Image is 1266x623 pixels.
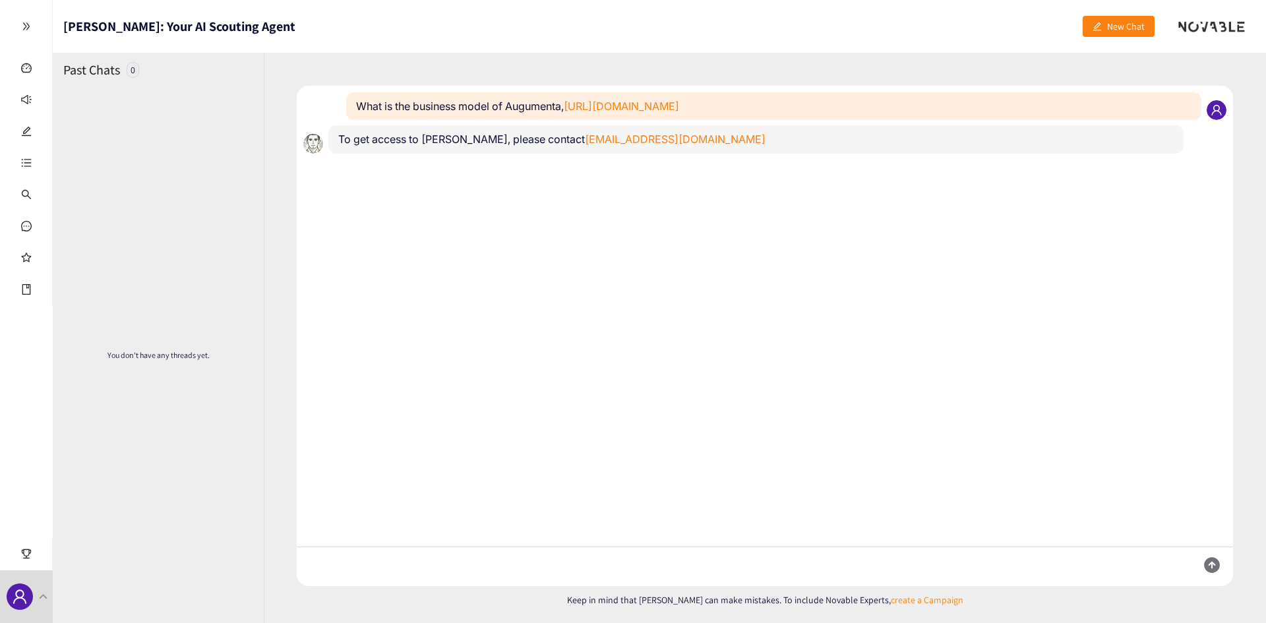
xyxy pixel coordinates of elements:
p: To get access to [PERSON_NAME], please contact [338,132,1174,146]
a: [URL][DOMAIN_NAME] [564,100,679,113]
span: unordered-list [21,152,32,178]
p: Keep in mind that [PERSON_NAME] can make mistakes. To include Novable Experts, [297,593,1233,607]
span: New Chat [1107,19,1145,34]
div: Chat conversation [297,86,1233,547]
p: You don't have any threads yet. [95,349,222,361]
a: [EMAIL_ADDRESS][DOMAIN_NAME] [585,133,766,146]
p: What is the business model of Augumenta, [356,99,1191,113]
a: create a Campaign [891,594,963,606]
button: editNew Chat [1083,16,1155,37]
span: edit [1093,22,1102,32]
span: user [1211,104,1222,116]
img: Scott.87bedd56a4696ef791cd.png [297,127,330,160]
div: 0 [127,62,139,78]
span: sound [21,88,32,115]
h2: Past Chats [63,61,120,79]
span: double-right [22,22,31,31]
iframe: Chat Widget [1051,481,1266,623]
span: book [21,278,32,305]
span: edit [21,120,32,146]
